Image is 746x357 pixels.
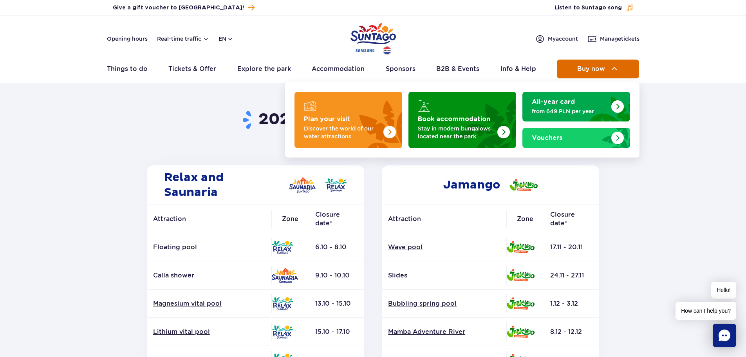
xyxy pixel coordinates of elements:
th: Zone [271,205,309,233]
img: Saunaria [289,177,316,193]
strong: Book accommodation [418,116,490,122]
a: Slides [388,271,500,280]
td: 1.12 - 3.12 [544,290,599,318]
span: Hello! [711,282,736,299]
a: Tickets & Offer [168,60,216,78]
button: en [219,35,233,43]
a: Park of Poland [350,20,396,56]
a: Mamba Adventure River [388,328,500,336]
button: Listen to Suntago song [555,4,634,12]
a: Magnesium vital pool [153,299,265,308]
a: Info & Help [500,60,536,78]
span: Buy now [577,65,605,72]
a: All-year card [522,92,630,121]
img: Jamango [509,179,538,191]
td: 6.10 - 8.10 [309,233,364,261]
th: Closure date* [544,205,599,233]
a: B2B & Events [436,60,479,78]
th: Attraction [382,205,506,233]
a: Explore the park [237,60,291,78]
img: Relax [325,178,347,192]
td: 17.11 - 20.11 [544,233,599,261]
a: Managetickets [587,34,639,43]
img: Saunaria [271,268,298,283]
img: Relax [271,325,293,339]
span: My account [548,35,578,43]
a: Sponsors [386,60,415,78]
p: from 649 PLN per year [532,107,608,115]
img: Relax [271,297,293,310]
a: Book accommodation [408,92,516,148]
strong: Vouchers [532,135,562,141]
td: 13.10 - 15.10 [309,290,364,318]
h2: Jamango [382,165,599,205]
span: Give a gift voucher to [GEOGRAPHIC_DATA]! [113,4,244,12]
a: Vouchers [522,128,630,148]
td: 9.10 - 10.10 [309,261,364,290]
strong: Plan your visit [304,116,350,122]
p: Stay in modern bungalows located near the park [418,125,494,140]
a: Plan your visit [294,92,402,148]
a: Give a gift voucher to [GEOGRAPHIC_DATA]! [113,2,255,13]
a: Opening hours [107,35,148,43]
a: Lithium vital pool [153,328,265,336]
strong: All-year card [532,99,575,105]
img: Jamango [506,326,535,338]
th: Closure date* [309,205,364,233]
img: Jamango [506,297,535,310]
h2: Relax and Saunaria [147,165,364,205]
td: 15.10 - 17.10 [309,318,364,346]
td: 24.11 - 27.11 [544,261,599,290]
a: Wave pool [388,243,500,252]
td: 8.12 - 12.12 [544,318,599,346]
a: Myaccount [535,34,578,43]
img: Jamango [506,269,535,281]
span: Listen to Suntago song [555,4,622,12]
button: Buy now [557,60,639,78]
p: Floating pool [153,243,265,252]
div: Chat [713,324,736,347]
img: Relax [271,241,293,254]
p: Discover the world of our water attractions [304,125,380,140]
span: How can I help you? [676,302,736,320]
button: Real-time traffic [157,36,209,42]
th: Attraction [147,205,271,233]
h1: 2025 maintenance schedule [144,110,602,130]
a: Bubbling spring pool [388,299,500,308]
img: Jamango [506,241,535,253]
a: Things to do [107,60,148,78]
th: Zone [506,205,544,233]
a: Calla shower [153,271,265,280]
a: Accommodation [312,60,365,78]
span: Manage tickets [600,35,639,43]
